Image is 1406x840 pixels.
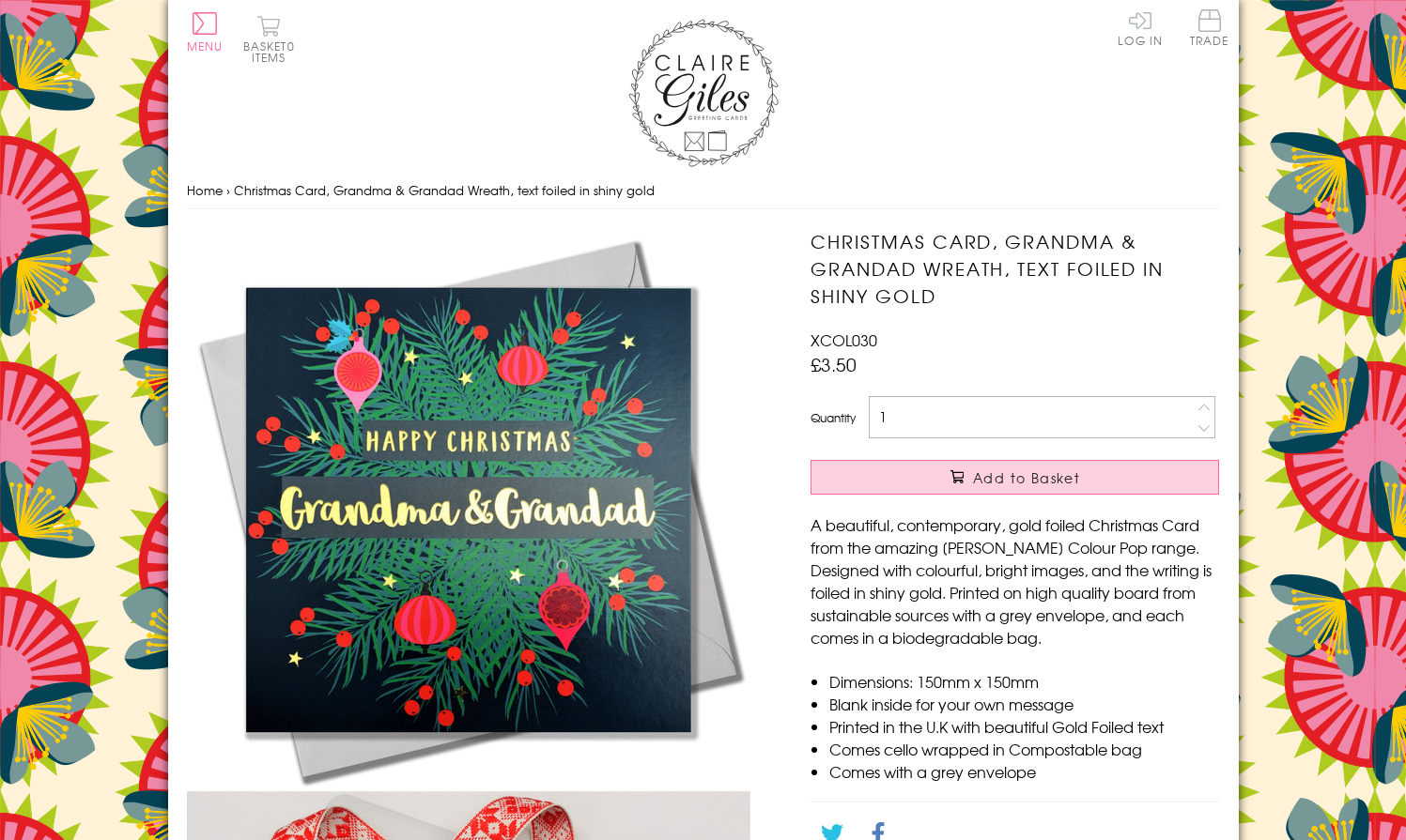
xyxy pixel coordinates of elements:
[187,172,1220,210] nav: breadcrumbs
[1118,9,1163,46] a: Log In
[1190,9,1229,50] a: Trade
[187,12,224,52] button: Menu
[973,468,1080,487] span: Add to Basket
[811,513,1219,649] p: A beautiful, contemporary, gold foiled Christmas Card from the amazing [PERSON_NAME] Colour Pop r...
[252,38,295,66] span: 0 items
[811,351,857,377] span: £3.50
[187,38,224,54] span: Menu
[829,670,1219,693] li: Dimensions: 150mm x 150mm
[187,181,223,199] a: Home
[829,738,1219,760] li: Comes cello wrapped in Compostable bag
[829,693,1219,715] li: Blank inside for your own message
[628,19,779,167] img: Claire Giles Greetings Cards
[811,328,877,351] span: XCOL030
[1190,9,1229,46] span: Trade
[226,181,230,199] span: ›
[829,760,1219,783] li: Comes with a grey envelope
[811,409,856,426] label: Quantity
[811,460,1219,495] button: Add to Basket
[234,181,655,199] span: Christmas Card, Grandma & Grandad Wreath, text foiled in shiny gold
[811,228,1219,309] h1: Christmas Card, Grandma & Grandad Wreath, text foiled in shiny gold
[187,228,750,791] img: Christmas Card, Grandma & Grandad Wreath, text foiled in shiny gold
[829,715,1219,738] li: Printed in the U.K with beautiful Gold Foiled text
[243,15,295,63] button: Basket0 items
